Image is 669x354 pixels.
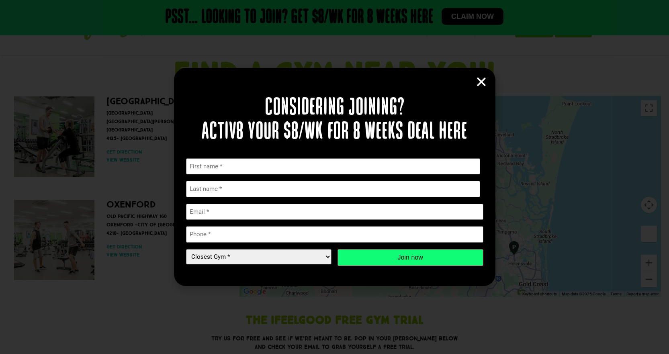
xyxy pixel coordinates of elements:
h2: Considering joining? Activ8 your $8/wk for 8 weeks deal here [186,96,483,144]
input: First name * [186,158,481,175]
input: Phone * [186,226,483,243]
input: Join now [338,249,483,266]
input: Last name * [186,181,481,197]
input: Email * [186,204,483,220]
a: Close [475,76,487,88]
